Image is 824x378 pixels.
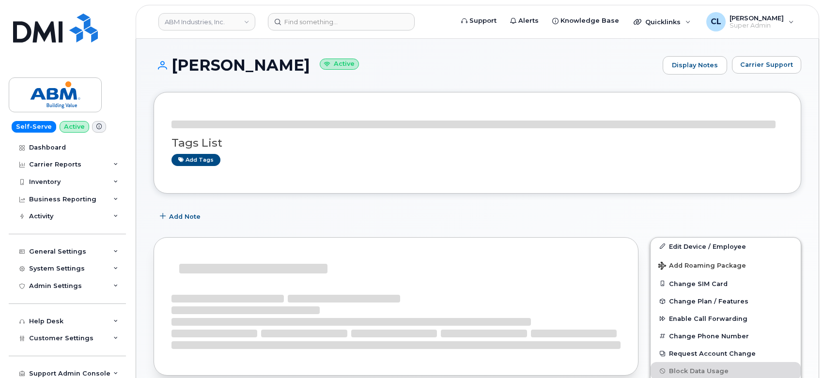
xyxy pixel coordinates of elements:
[663,56,727,75] a: Display Notes
[651,275,801,292] button: Change SIM Card
[669,315,747,322] span: Enable Call Forwarding
[651,255,801,275] button: Add Roaming Package
[732,56,801,74] button: Carrier Support
[740,60,793,69] span: Carrier Support
[154,208,209,226] button: Add Note
[171,154,220,166] a: Add tags
[658,262,746,271] span: Add Roaming Package
[171,137,783,149] h3: Tags List
[651,310,801,327] button: Enable Call Forwarding
[320,59,359,70] small: Active
[669,298,748,305] span: Change Plan / Features
[651,345,801,362] button: Request Account Change
[169,212,201,221] span: Add Note
[154,57,658,74] h1: [PERSON_NAME]
[651,292,801,310] button: Change Plan / Features
[651,238,801,255] a: Edit Device / Employee
[651,327,801,345] button: Change Phone Number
